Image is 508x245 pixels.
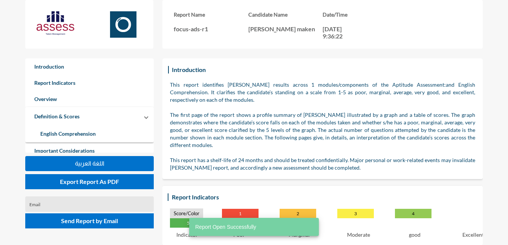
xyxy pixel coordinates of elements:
[174,25,248,32] p: focus-ads-r1
[104,11,142,38] img: Focus.svg
[25,213,154,228] button: Send Report by Email
[25,125,154,142] div: Definition & Scores
[25,107,154,125] mat-expansion-panel-header: Definition & Scores
[174,11,248,18] h3: Report Name
[170,64,208,75] h3: Introduction
[409,231,421,238] p: good
[347,231,370,238] p: Moderate
[25,142,154,159] a: Important Considerations
[248,25,323,32] p: [PERSON_NAME] maken
[61,217,118,224] span: Send Report by Email
[25,75,154,91] a: Report Indicators
[25,174,154,189] button: Export Report As PDF
[337,209,374,218] p: 3
[25,58,154,75] a: Introduction
[75,160,104,167] span: اللغة العربية
[170,81,475,104] p: This report identifies [PERSON_NAME] results across 1 modules/components of the Aptitude Assessme...
[170,156,475,171] p: This report has a shelf-life of 24 months and should be treated confidentially. Major personal or...
[323,11,397,18] h3: Date/Time
[25,108,89,124] a: Definition & Scores
[31,125,148,142] a: English Comprehension
[25,91,154,107] a: Overview
[170,208,203,218] p: Score/Color
[170,191,221,202] h3: Report Indicators
[248,11,323,18] h3: Candidate Name
[462,231,484,238] p: Excellent
[37,11,74,35] img: AssessLogoo.svg
[176,231,198,238] p: Indicator
[195,223,256,231] span: Report Open Successfully
[60,178,119,185] span: Export Report As PDF
[323,25,357,40] p: [DATE] 9:36:22
[395,209,431,218] p: 4
[170,111,475,149] p: The first page of the report shows a profile summary of [PERSON_NAME] illustrated by a graph and ...
[170,218,207,228] p: 5
[25,156,154,171] button: اللغة العربية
